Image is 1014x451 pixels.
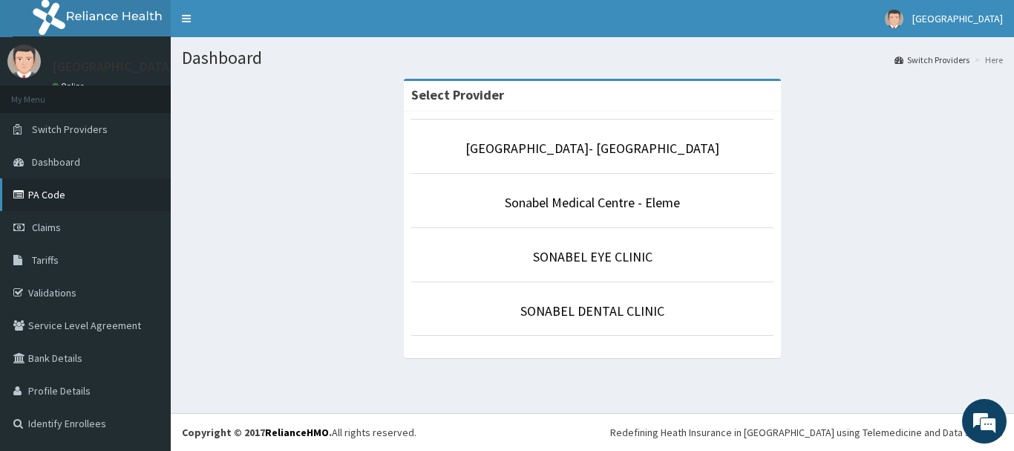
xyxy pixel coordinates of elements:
span: Dashboard [32,155,80,169]
span: Tariffs [32,253,59,267]
textarea: Type your message and hit 'Enter' [7,296,283,348]
a: Online [52,81,88,91]
span: Claims [32,221,61,234]
a: Switch Providers [894,53,969,66]
span: Switch Providers [32,123,108,136]
li: Here [971,53,1003,66]
img: d_794563401_company_1708531726252_794563401 [27,74,60,111]
p: [GEOGRAPHIC_DATA] [52,60,174,74]
strong: Copyright © 2017 . [182,426,332,439]
a: RelianceHMO [265,426,329,439]
span: [GEOGRAPHIC_DATA] [912,12,1003,25]
span: We're online! [86,132,205,282]
img: User Image [885,10,903,28]
img: User Image [7,45,41,78]
strong: Select Provider [411,86,504,103]
div: Minimize live chat window [243,7,279,43]
div: Redefining Heath Insurance in [GEOGRAPHIC_DATA] using Telemedicine and Data Science! [610,425,1003,440]
h1: Dashboard [182,48,1003,68]
div: Chat with us now [77,83,249,103]
footer: All rights reserved. [171,413,1014,451]
a: Sonabel Medical Centre - Eleme [505,194,680,211]
a: SONABEL DENTAL CLINIC [520,302,664,319]
a: SONABEL EYE CLINIC [533,248,652,265]
a: [GEOGRAPHIC_DATA]- [GEOGRAPHIC_DATA] [465,140,719,157]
